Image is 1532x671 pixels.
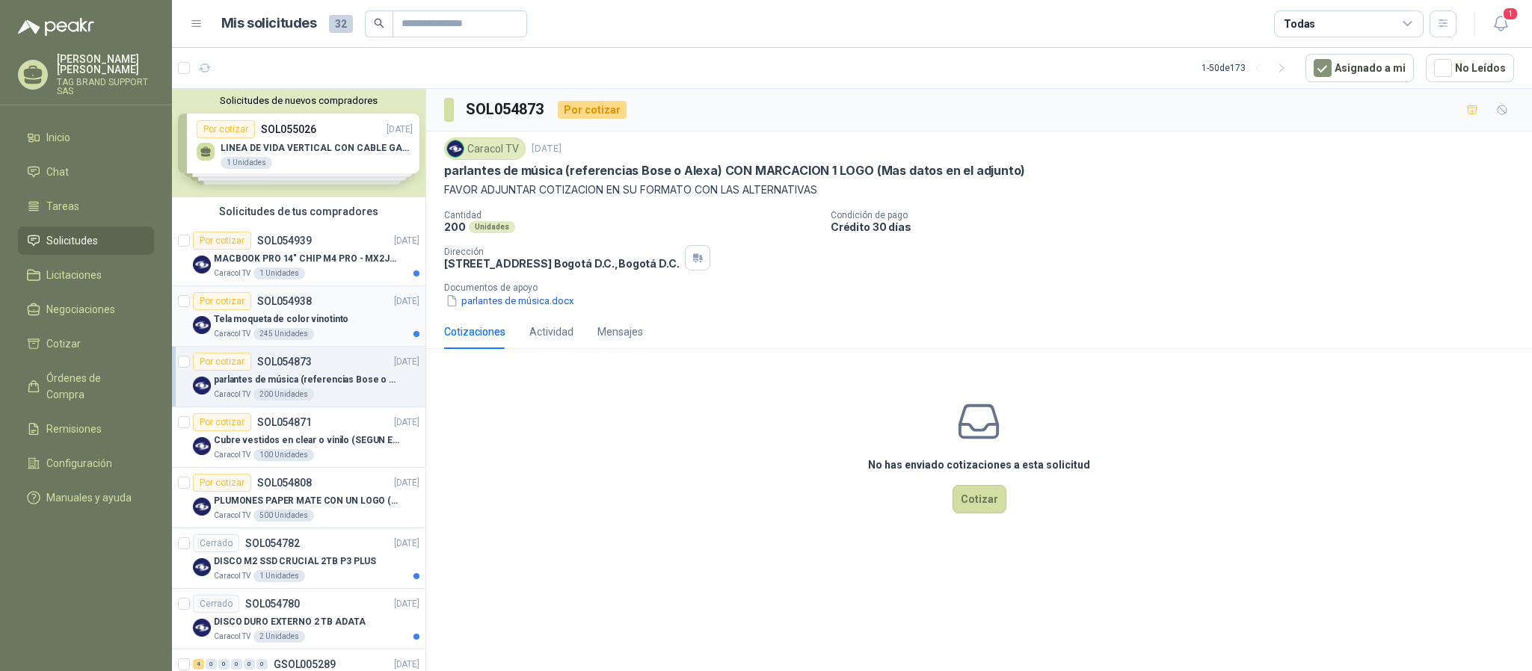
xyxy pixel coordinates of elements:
img: Company Logo [193,498,211,516]
p: MACBOOK PRO 14" CHIP M4 PRO - MX2J3E/A [214,252,400,266]
div: Caracol TV [444,137,526,160]
div: 100 Unidades [253,449,314,461]
span: Remisiones [46,421,102,437]
button: Asignado a mi [1305,54,1414,82]
div: Cerrado [193,534,239,552]
p: SOL054873 [257,356,312,367]
p: Crédito 30 días [831,220,1526,233]
span: Solicitudes [46,232,98,249]
p: [DATE] [394,597,419,611]
p: Dirección [444,247,679,257]
h3: SOL054873 [466,98,546,121]
img: Company Logo [193,316,211,334]
p: [DATE] [394,234,419,248]
a: Chat [18,158,154,186]
p: [DATE] [394,476,419,490]
div: 0 [218,659,230,670]
p: SOL054939 [257,235,312,246]
div: 500 Unidades [253,510,314,522]
p: Tela moqueta de color vinotinto [214,312,348,327]
span: Inicio [46,129,70,146]
a: Por cotizarSOL054939[DATE] Company LogoMACBOOK PRO 14" CHIP M4 PRO - MX2J3E/ACaracol TV1 Unidades [172,226,425,286]
span: Licitaciones [46,267,102,283]
p: [DATE] [394,415,419,430]
div: Por cotizar [193,413,251,431]
a: Por cotizarSOL054871[DATE] Company LogoCubre vestidos en clear o vinilo (SEGUN ESPECIFICACIONES D... [172,407,425,468]
a: Remisiones [18,415,154,443]
p: PLUMONES PAPER MATE CON UN LOGO (SEGUN REF.ADJUNTA) [214,494,400,508]
div: Unidades [469,221,515,233]
div: Por cotizar [193,353,251,371]
div: Por cotizar [558,101,627,119]
span: Manuales y ayuda [46,489,132,506]
p: Caracol TV [214,510,250,522]
p: SOL054871 [257,417,312,427]
a: Inicio [18,123,154,152]
a: Cotizar [18,330,154,358]
div: 1 - 50 de 173 [1202,56,1293,80]
a: Órdenes de Compra [18,364,154,409]
p: parlantes de música (referencias Bose o Alexa) CON MARCACION 1 LOGO (Mas datos en el adjunto) [214,373,400,387]
a: Solicitudes [18,226,154,255]
img: Company Logo [447,140,464,157]
p: Caracol TV [214,268,250,279]
div: 0 [206,659,217,670]
p: Caracol TV [214,570,250,582]
p: SOL054782 [245,538,300,548]
a: Por cotizarSOL054938[DATE] Company LogoTela moqueta de color vinotintoCaracol TV245 Unidades [172,286,425,347]
div: 4 [193,659,204,670]
div: 0 [231,659,242,670]
p: SOL054780 [245,599,300,609]
span: 32 [329,15,353,33]
div: Cerrado [193,595,239,613]
img: Company Logo [193,437,211,455]
div: Mensajes [597,324,643,340]
a: Por cotizarSOL054808[DATE] Company LogoPLUMONES PAPER MATE CON UN LOGO (SEGUN REF.ADJUNTA)Caracol... [172,468,425,528]
span: search [374,18,384,28]
span: Negociaciones [46,301,115,318]
p: Documentos de apoyo [444,282,1526,293]
p: DISCO DURO EXTERNO 2 TB ADATA [214,615,366,629]
div: Solicitudes de nuevos compradoresPor cotizarSOL055026[DATE] LINEA DE VIDA VERTICAL CON CABLE GALV... [172,89,425,197]
button: Solicitudes de nuevos compradores [178,95,419,106]
a: Licitaciones [18,261,154,289]
p: parlantes de música (referencias Bose o Alexa) CON MARCACION 1 LOGO (Mas datos en el adjunto) [444,163,1025,179]
div: Por cotizar [193,232,251,250]
span: Tareas [46,198,79,214]
button: 1 [1487,10,1514,37]
div: Por cotizar [193,292,251,310]
p: [DATE] [394,294,419,309]
a: CerradoSOL054780[DATE] Company LogoDISCO DURO EXTERNO 2 TB ADATACaracol TV2 Unidades [172,589,425,649]
span: Cotizar [46,335,81,352]
img: Logo peakr [18,18,94,36]
p: Condición de pago [831,210,1526,220]
p: [STREET_ADDRESS] Bogotá D.C. , Bogotá D.C. [444,257,679,270]
img: Company Logo [193,377,211,395]
a: Negociaciones [18,295,154,324]
img: Company Logo [193,558,211,576]
a: Por cotizarSOL054873[DATE] Company Logoparlantes de música (referencias Bose o Alexa) CON MARCACI... [172,347,425,407]
div: 245 Unidades [253,328,314,340]
div: 1 Unidades [253,268,305,279]
button: parlantes de música.docx [444,293,576,309]
p: Caracol TV [214,389,250,401]
div: Cotizaciones [444,324,505,340]
img: Company Logo [193,256,211,273]
p: Caracol TV [214,631,250,643]
div: Por cotizar [193,474,251,492]
p: [DATE] [532,142,562,156]
a: Manuales y ayuda [18,483,154,512]
p: DISCO M2 SSD CRUCIAL 2TB P3 PLUS [214,554,376,569]
img: Company Logo [193,619,211,637]
p: FAVOR ADJUNTAR COTIZACION EN SU FORMATO CON LAS ALTERNATIVAS [444,182,1514,198]
p: 200 [444,220,466,233]
button: Cotizar [953,485,1006,513]
p: [DATE] [394,537,419,551]
p: [PERSON_NAME] [PERSON_NAME] [57,54,154,75]
p: Cantidad [444,210,819,220]
p: TAG BRAND SUPPORT SAS [57,78,154,96]
a: Tareas [18,192,154,220]
h3: No has enviado cotizaciones a esta solicitud [868,457,1090,473]
div: 0 [244,659,255,670]
a: Configuración [18,449,154,477]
